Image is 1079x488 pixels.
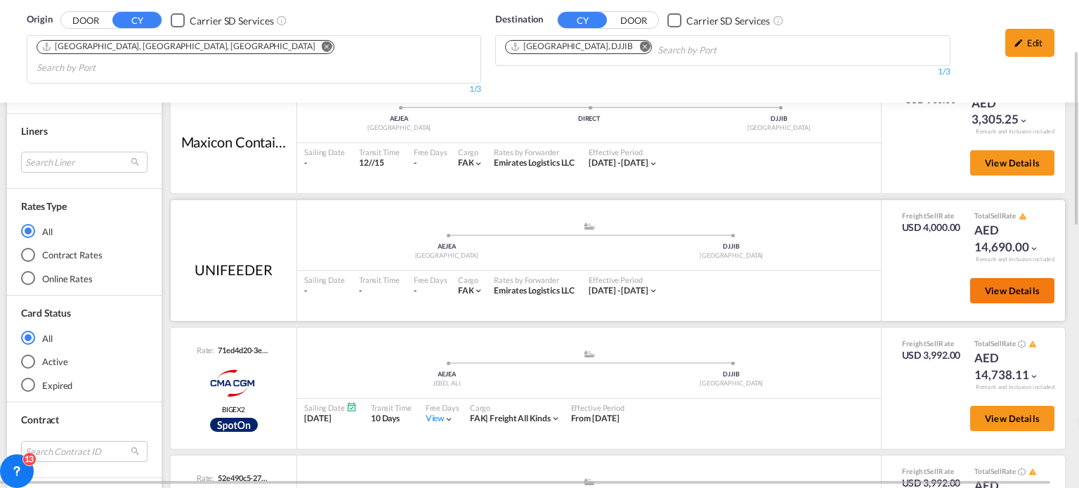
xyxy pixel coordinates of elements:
md-icon: assets/icons/custom/ship-fill.svg [581,350,598,357]
div: Rates Type [21,199,67,213]
div: Sailing Date [304,402,357,413]
div: Rates by Forwarder [494,147,575,157]
div: Transit Time [371,402,412,413]
md-icon: icon-chevron-down [473,286,483,296]
md-icon: Schedules Available [346,402,357,412]
div: Emirates Logistics LLC [494,157,575,169]
div: Sailing Date [304,147,345,157]
div: Free Days [426,402,459,413]
span: BIGEX2 [222,404,245,414]
div: Effective Period [589,275,658,285]
button: icon-alert [1017,211,1027,222]
md-radio-button: Online Rates [21,272,148,286]
span: | [485,413,488,423]
div: Free Days [414,147,447,157]
div: [GEOGRAPHIC_DATA] [304,124,494,133]
div: DJJIB [589,242,875,251]
div: 12//15 [359,157,400,169]
md-chips-wrap: Chips container. Use arrow keys to select chips. [503,36,797,62]
span: Sell [990,211,1002,220]
input: Search by Port [658,39,791,62]
div: freight all kinds [470,413,551,425]
div: 1/3 [495,66,950,78]
span: View Details [985,285,1040,296]
div: Rollable available [210,418,258,432]
button: View Details [970,278,1054,303]
md-checkbox: Checkbox No Ink [171,13,273,27]
span: [DATE] - [DATE] [589,157,648,168]
div: [GEOGRAPHIC_DATA] [684,124,874,133]
div: Freight Rate [902,466,961,476]
div: Total Rate [974,211,1045,222]
button: Spot Rates are dynamic & can fluctuate with time [1016,339,1026,350]
button: View Details [970,406,1054,431]
span: Emirates Logistics LLC [494,285,575,296]
button: CY [558,12,607,28]
div: Remark and Inclusion included [965,256,1065,263]
div: - [304,157,345,169]
div: DIRECT [494,114,684,124]
md-icon: icon-chevron-down [444,414,454,424]
div: Djibouti, DJJIB [510,41,633,53]
span: Origin [27,13,52,27]
span: Rate: [197,473,215,483]
div: AEJEA [304,370,589,379]
button: Spot Rates are dynamic & can fluctuate with time [1016,467,1026,477]
div: DJJIB [684,114,874,124]
md-icon: icon-alert [1019,212,1027,220]
md-icon: icon-alert [1028,468,1037,476]
div: Cargo [470,402,561,413]
md-radio-button: All [21,224,148,238]
div: AED 3,305.25 [972,95,1042,128]
md-icon: icon-chevron-down [1019,116,1028,126]
div: JEBEL ALI [304,379,589,388]
div: Press delete to remove this chip. [510,41,636,53]
img: CMACGM Spot [198,366,269,401]
span: Sell [990,467,1002,475]
md-icon: icon-alert [1028,340,1037,348]
div: USD 4,000.00 [902,220,961,235]
div: AEJEA [304,114,494,124]
div: Free Days [414,275,447,285]
input: Search by Port [37,57,170,79]
img: CMA_CGM_Spot.png [210,418,258,432]
div: Rates by Forwarder [494,275,575,285]
button: icon-alert [1027,467,1037,477]
div: Sailing Date [304,275,345,285]
md-icon: icon-pencil [1014,38,1024,48]
div: AED 14,738.11 [974,350,1045,383]
md-icon: icon-chevron-down [648,159,658,169]
span: View Details [985,157,1040,169]
div: 52e490c5-2717-4591-9e4c-c414274c250b.b6fa6746-26bc-3c04-ac61-6c4197837868 [214,473,270,483]
div: Total Rate [974,466,1045,477]
span: Sell [927,339,939,348]
div: 01 Aug 2025 - 31 Aug 2025 [589,157,648,169]
div: [GEOGRAPHIC_DATA] [304,251,589,261]
div: 10 Days [371,413,412,425]
md-icon: icon-chevron-down [1029,244,1039,253]
div: DJJIB [589,370,875,379]
md-icon: icon-chevron-down [648,286,658,296]
div: [DATE] [304,413,357,425]
div: Freight Rate [902,211,961,220]
span: Sell [927,467,939,475]
div: - [414,157,417,169]
div: icon-pencilEdit [1005,29,1054,57]
div: Remark and Inclusion included [965,128,1065,136]
md-icon: icon-chevron-down [473,159,483,169]
span: Sell [990,339,1002,348]
div: Effective Period [571,402,624,413]
button: CY [112,12,162,28]
md-radio-button: All [21,331,148,345]
span: Emirates Logistics LLC [494,157,575,168]
button: DOOR [609,13,658,29]
div: - [304,285,345,297]
div: Port of Jebel Ali, Jebel Ali, AEJEA [41,41,315,53]
md-icon: icon-chevron-down [1029,371,1039,381]
div: [GEOGRAPHIC_DATA] [589,379,875,388]
div: Freight Rate [902,338,961,348]
md-chips-wrap: Chips container. Use arrow keys to select chips. [34,36,473,79]
md-icon: icon-chevron-down [551,414,561,423]
span: From [DATE] [571,413,620,423]
span: FAK [470,413,490,423]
